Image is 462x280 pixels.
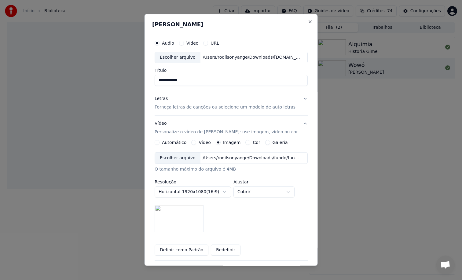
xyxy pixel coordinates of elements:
button: Redefinir [211,245,240,256]
div: Escolher arquivo [155,153,200,164]
label: Automático [162,140,186,145]
label: Título [155,68,308,72]
p: Forneça letras de canções ou selecione um modelo de auto letras [155,104,295,110]
label: Áudio [162,41,174,45]
label: Vídeo [199,140,211,145]
button: VídeoPersonalize o vídeo de [PERSON_NAME]: use imagem, vídeo ou cor [155,116,308,140]
label: Cor [253,140,260,145]
label: Ajustar [233,180,295,184]
button: Definir como Padrão [155,245,208,256]
label: Imagem [223,140,240,145]
div: VídeoPersonalize o vídeo de [PERSON_NAME]: use imagem, vídeo ou cor [155,140,308,260]
label: URL [211,41,219,45]
p: Personalize o vídeo de [PERSON_NAME]: use imagem, vídeo ou cor [155,129,298,135]
div: Letras [155,96,168,102]
button: LetrasForneça letras de canções ou selecione um modelo de auto letras [155,91,308,115]
div: Escolher arquivo [155,52,200,63]
label: Galeria [272,140,288,145]
label: Vídeo [186,41,198,45]
button: Avançado [155,261,308,277]
label: Resolução [155,180,231,184]
div: /Users/rodilsonyange/Downloads/[DOMAIN_NAME] - Sr. Policia - Banda Maravilha.mp3 [200,54,304,61]
div: O tamanho máximo do arquivo é 4MB [155,166,308,172]
div: Vídeo [155,120,298,135]
div: /Users/rodilsonyange/Downloads/fundo/fundo.001.jpeg [200,155,304,161]
h2: [PERSON_NAME] [152,22,310,27]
